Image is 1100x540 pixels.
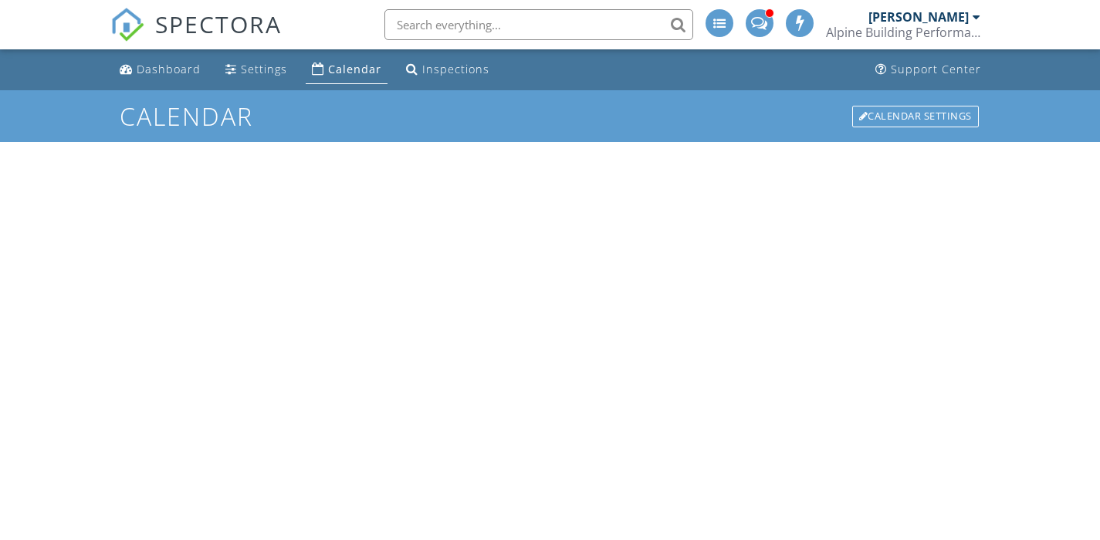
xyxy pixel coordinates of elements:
[422,62,489,76] div: Inspections
[400,56,496,84] a: Inspections
[113,56,207,84] a: Dashboard
[137,62,201,76] div: Dashboard
[219,56,293,84] a: Settings
[306,56,388,84] a: Calendar
[384,9,693,40] input: Search everything...
[120,103,980,130] h1: Calendar
[851,104,980,129] a: Calendar Settings
[852,106,979,127] div: Calendar Settings
[868,9,969,25] div: [PERSON_NAME]
[328,62,381,76] div: Calendar
[826,25,980,40] div: Alpine Building Performance
[869,56,987,84] a: Support Center
[110,8,144,42] img: The Best Home Inspection Software - Spectora
[241,62,287,76] div: Settings
[110,21,282,53] a: SPECTORA
[891,62,981,76] div: Support Center
[155,8,282,40] span: SPECTORA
